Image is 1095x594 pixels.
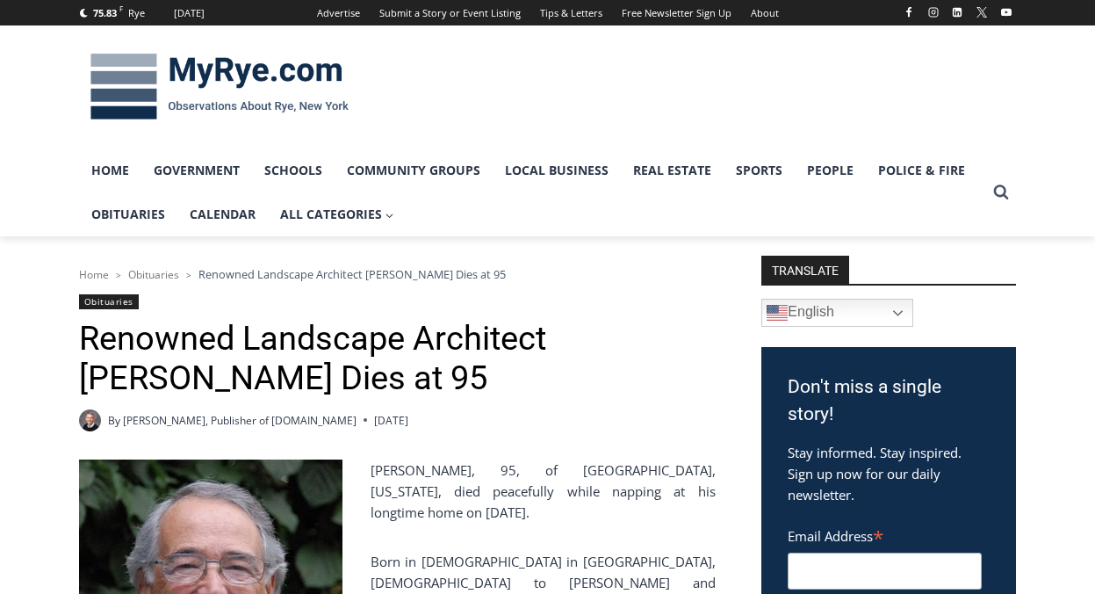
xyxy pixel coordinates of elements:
a: Instagram [923,2,944,23]
a: Real Estate [621,148,724,192]
h1: Renowned Landscape Architect [PERSON_NAME] Dies at 95 [79,319,716,399]
a: All Categories [268,192,407,236]
span: All Categories [280,205,394,224]
a: Home [79,267,109,282]
img: en [767,302,788,323]
div: [DATE] [174,5,205,21]
a: [PERSON_NAME], Publisher of [DOMAIN_NAME] [123,413,357,428]
a: YouTube [996,2,1017,23]
span: > [116,269,121,281]
a: Schools [252,148,335,192]
a: Local Business [493,148,621,192]
p: [PERSON_NAME], 95, of [GEOGRAPHIC_DATA], [US_STATE], died peacefully while napping at his longtim... [79,460,716,523]
p: Stay informed. Stay inspired. Sign up now for our daily newsletter. [788,442,990,505]
time: [DATE] [374,412,408,429]
a: Facebook [898,2,919,23]
button: View Search Form [985,177,1017,208]
div: Rye [128,5,145,21]
strong: TRANSLATE [761,256,849,284]
a: Linkedin [947,2,968,23]
a: Author image [79,409,101,431]
a: English [761,299,913,327]
a: Obituaries [128,267,179,282]
img: MyRye.com [79,41,360,133]
span: > [186,269,191,281]
a: Community Groups [335,148,493,192]
a: Calendar [177,192,268,236]
span: By [108,412,120,429]
a: Government [141,148,252,192]
a: Sports [724,148,795,192]
span: F [119,4,123,13]
span: 75.83 [93,6,117,19]
a: Obituaries [79,294,139,309]
nav: Primary Navigation [79,148,985,237]
span: Renowned Landscape Architect [PERSON_NAME] Dies at 95 [198,266,506,282]
h3: Don't miss a single story! [788,373,990,429]
a: Home [79,148,141,192]
label: Email Address [788,518,982,550]
a: People [795,148,866,192]
a: Police & Fire [866,148,977,192]
a: Obituaries [79,192,177,236]
a: X [971,2,992,23]
nav: Breadcrumbs [79,265,716,283]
